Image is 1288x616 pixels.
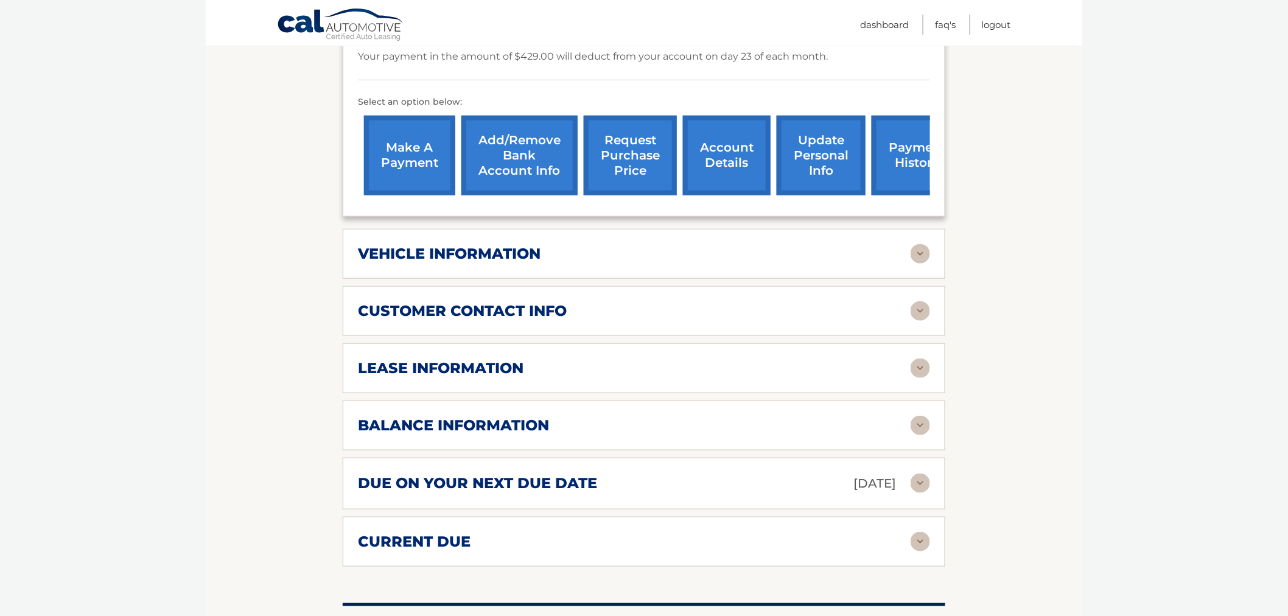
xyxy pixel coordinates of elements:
[358,245,541,263] h2: vehicle information
[860,15,909,35] a: Dashboard
[358,359,523,377] h2: lease information
[364,116,455,195] a: make a payment
[872,116,963,195] a: payment history
[584,116,677,195] a: request purchase price
[358,302,567,320] h2: customer contact info
[911,244,930,264] img: accordion-rest.svg
[358,48,828,65] p: Your payment in the amount of $429.00 will deduct from your account on day 23 of each month.
[683,116,771,195] a: account details
[911,532,930,551] img: accordion-rest.svg
[358,416,549,435] h2: balance information
[853,473,896,494] p: [DATE]
[461,116,578,195] a: Add/Remove bank account info
[358,95,930,110] p: Select an option below:
[982,15,1011,35] a: Logout
[911,359,930,378] img: accordion-rest.svg
[358,474,597,492] h2: due on your next due date
[277,8,405,43] a: Cal Automotive
[358,533,471,551] h2: current due
[777,116,866,195] a: update personal info
[911,301,930,321] img: accordion-rest.svg
[935,15,956,35] a: FAQ's
[911,416,930,435] img: accordion-rest.svg
[911,474,930,493] img: accordion-rest.svg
